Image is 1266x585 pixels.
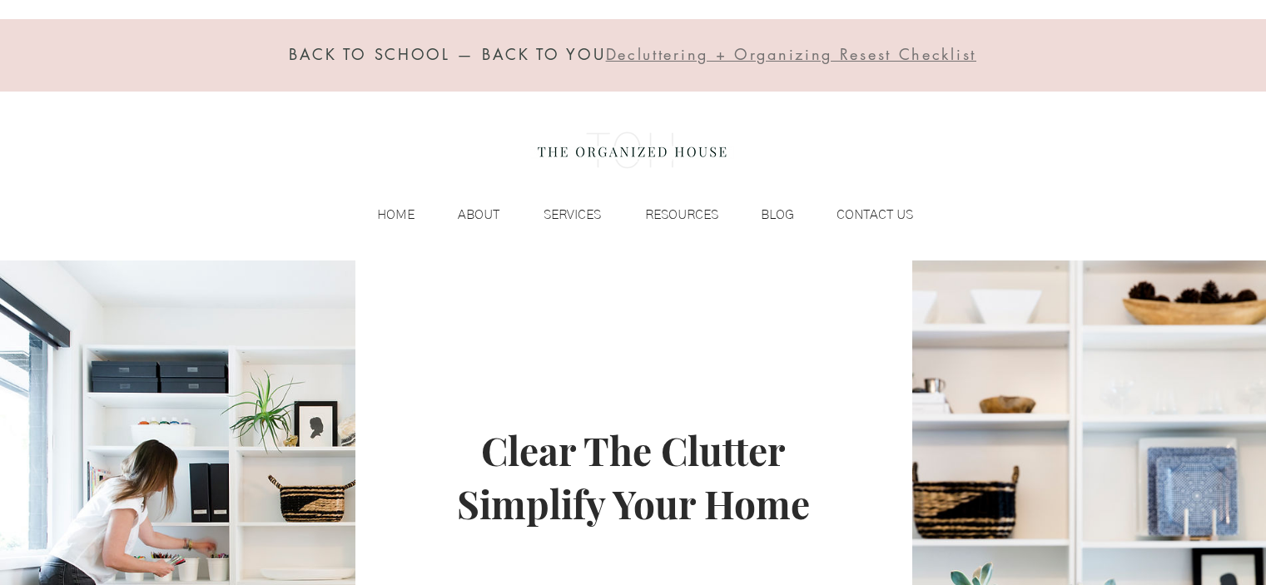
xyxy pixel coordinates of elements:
span: BACK TO SCHOOL — BACK TO YOU [289,44,606,64]
a: ABOUT [423,202,508,227]
p: HOME [369,202,423,227]
a: HOME [343,202,423,227]
p: CONTACT US [828,202,921,227]
a: SERVICES [508,202,609,227]
p: SERVICES [535,202,609,227]
a: Decluttering + Organizing Resest Checklist [606,48,976,63]
img: the organized house [530,117,734,184]
a: CONTACT US [802,202,921,227]
p: ABOUT [449,202,508,227]
span: Decluttering + Organizing Resest Checklist [606,44,976,64]
a: RESOURCES [609,202,727,227]
p: RESOURCES [637,202,727,227]
nav: Site [343,202,921,227]
p: BLOG [752,202,802,227]
span: Clear The Clutter Simplify Your Home [457,424,810,529]
a: BLOG [727,202,802,227]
